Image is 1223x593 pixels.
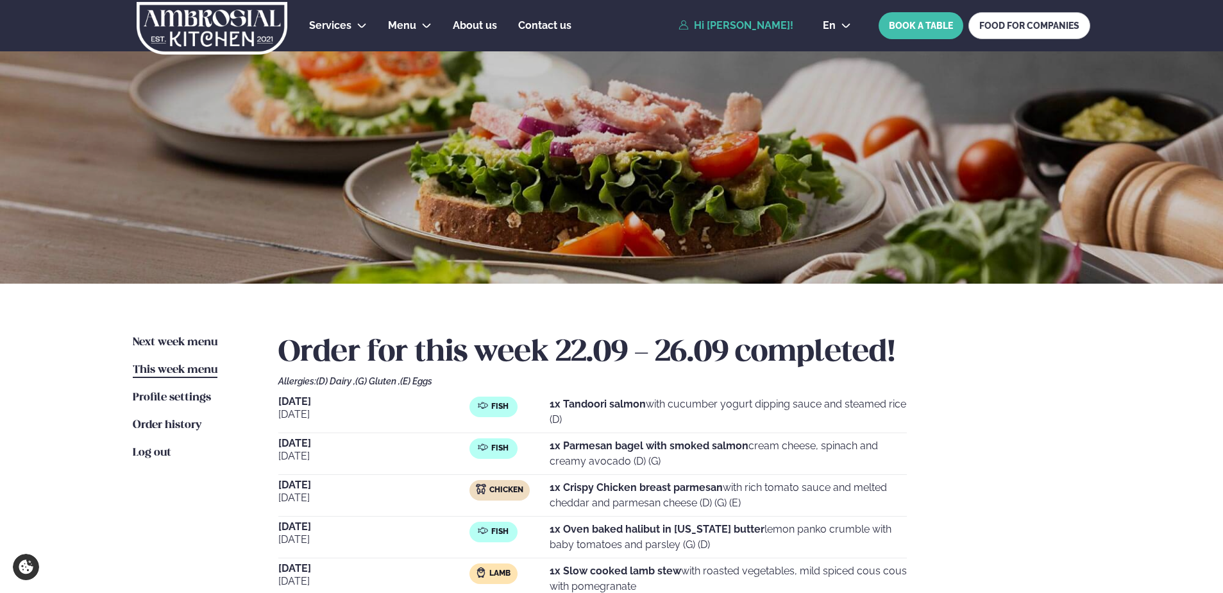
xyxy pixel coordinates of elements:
[550,522,907,553] p: lemon panko crumble with baby tomatoes and parsley (G) (D)
[278,532,469,547] span: [DATE]
[133,445,171,461] a: Log out
[278,407,469,422] span: [DATE]
[135,2,289,55] img: logo
[278,522,469,532] span: [DATE]
[478,442,488,452] img: fish.svg
[133,365,217,375] span: This week menu
[400,376,432,386] span: (E) Eggs
[968,12,1090,39] a: FOOD FOR COMPANIES
[278,574,469,589] span: [DATE]
[879,12,963,39] button: BOOK A TABLE
[355,376,400,386] span: (G) Gluten ,
[388,18,416,33] a: Menu
[489,485,523,495] span: Chicken
[478,526,488,536] img: fish.svg
[133,420,201,431] span: Order history
[278,335,1090,371] h2: Order for this week 22.09 - 26.09 completed!
[550,440,748,452] strong: 1x Parmesan bagel with smoked salmon
[133,337,217,348] span: Next week menu
[309,18,351,33] a: Services
[133,392,211,403] span: Profile settings
[453,19,497,31] span: About us
[278,449,469,464] span: [DATE]
[491,527,509,537] span: Fish
[133,390,211,406] a: Profile settings
[550,480,907,511] p: with rich tomato sauce and melted cheddar and parmesan cheese (D) (G) (E)
[133,418,201,433] a: Order history
[278,480,469,490] span: [DATE]
[550,398,646,410] strong: 1x Tandoori salmon
[278,490,469,506] span: [DATE]
[518,19,571,31] span: Contact us
[679,20,793,31] a: Hi [PERSON_NAME]!
[388,19,416,31] span: Menu
[550,438,907,469] p: cream cheese, spinach and creamy avocado (D) (G)
[278,376,1090,386] div: Allergies:
[133,447,171,458] span: Log out
[476,484,486,494] img: chicken.svg
[489,569,510,579] span: Lamb
[309,19,351,31] span: Services
[476,567,486,578] img: Lamb.svg
[133,363,217,378] a: This week menu
[550,565,681,577] strong: 1x Slow cooked lamb stew
[550,397,907,427] p: with cucumber yogurt dipping sauce and steamed rice (D)
[478,400,488,411] img: fish.svg
[823,21,836,31] span: en
[278,438,469,449] span: [DATE]
[133,335,217,350] a: Next week menu
[316,376,355,386] span: (D) Dairy ,
[278,397,469,407] span: [DATE]
[518,18,571,33] a: Contact us
[550,481,723,494] strong: 1x Crispy Chicken breast parmesan
[491,402,509,412] span: Fish
[13,554,39,580] a: Cookie settings
[550,523,764,535] strong: 1x Oven baked halibut in [US_STATE] butter
[278,563,469,574] span: [DATE]
[491,443,509,454] span: Fish
[453,18,497,33] a: About us
[813,21,861,31] button: en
